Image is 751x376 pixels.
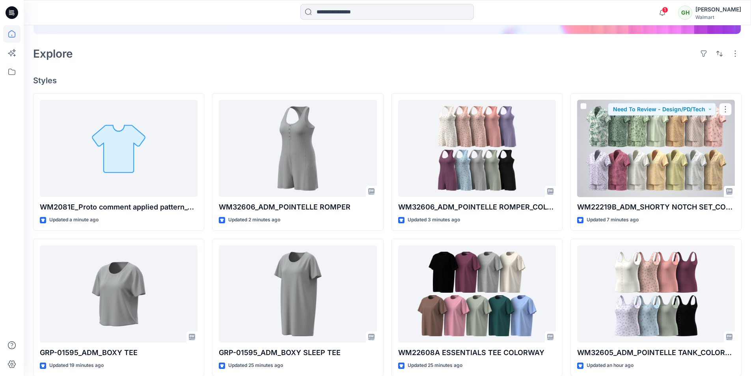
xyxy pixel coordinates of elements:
p: WM32606_ADM_POINTELLE ROMPER_COLORWAY [398,202,556,213]
p: Updated 19 minutes ago [49,361,104,370]
p: Updated 2 minutes ago [228,216,280,224]
div: GH [678,6,692,20]
a: WM2081E_Proto comment applied pattern_COLORWAY [40,100,198,197]
h4: Styles [33,76,742,85]
div: [PERSON_NAME] [695,5,741,14]
p: Updated an hour ago [587,361,634,370]
p: WM32605_ADM_POINTELLE TANK_COLORWAY [577,347,735,358]
a: WM22219B_ADM_SHORTY NOTCH SET_COLORWAY [577,100,735,197]
p: GRP-01595_ADM_BOXY TEE [40,347,198,358]
a: WM22608A ESSENTIALS TEE COLORWAY [398,245,556,343]
div: Walmart [695,14,741,20]
p: WM32606_ADM_POINTELLE ROMPER [219,202,376,213]
a: WM32606_ADM_POINTELLE ROMPER_COLORWAY [398,100,556,197]
a: WM32606_ADM_POINTELLE ROMPER [219,100,376,197]
p: Updated 7 minutes ago [587,216,639,224]
h2: Explore [33,47,73,60]
p: Updated 25 minutes ago [228,361,283,370]
a: WM32605_ADM_POINTELLE TANK_COLORWAY [577,245,735,343]
p: GRP-01595_ADM_BOXY SLEEP TEE [219,347,376,358]
p: WM2081E_Proto comment applied pattern_COLORWAY [40,202,198,213]
p: WM22219B_ADM_SHORTY NOTCH SET_COLORWAY [577,202,735,213]
span: 1 [662,7,668,13]
a: GRP-01595_ADM_BOXY TEE [40,245,198,343]
p: Updated a minute ago [49,216,99,224]
p: Updated 3 minutes ago [408,216,460,224]
p: WM22608A ESSENTIALS TEE COLORWAY [398,347,556,358]
a: GRP-01595_ADM_BOXY SLEEP TEE [219,245,376,343]
p: Updated 25 minutes ago [408,361,462,370]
